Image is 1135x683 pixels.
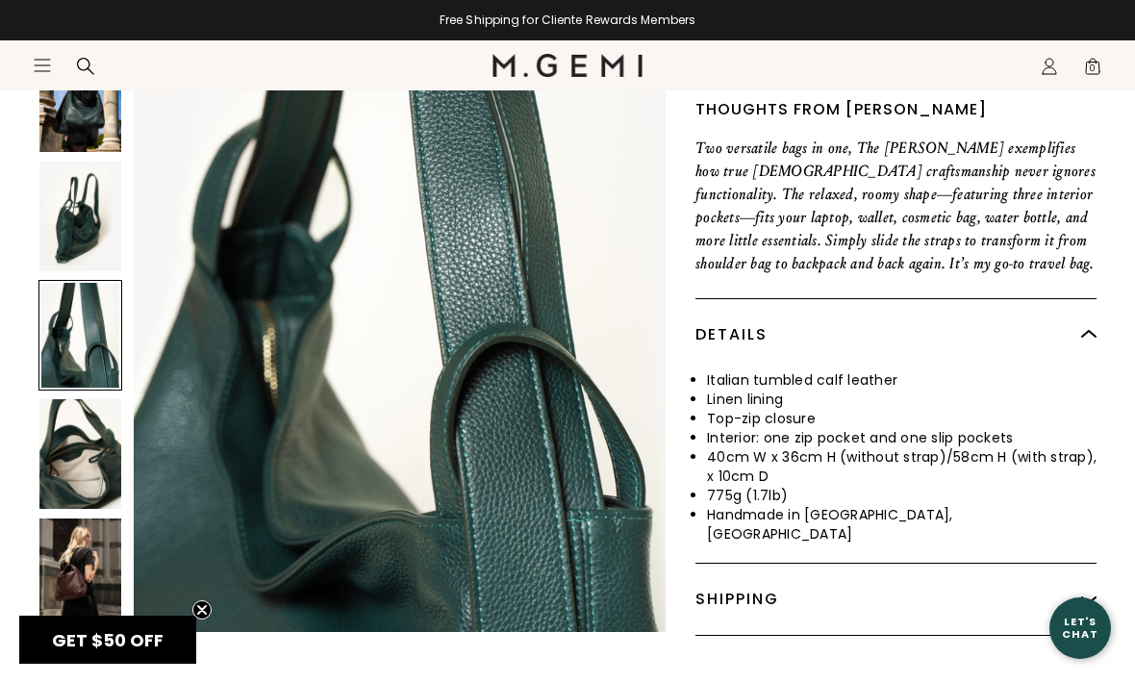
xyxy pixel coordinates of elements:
li: Handmade in [GEOGRAPHIC_DATA], [GEOGRAPHIC_DATA] [707,505,1097,544]
img: The Laura Convertible Backpack [39,519,121,628]
p: Two versatile bags in one, The [PERSON_NAME] exemplifies how true [DEMOGRAPHIC_DATA] craftsmanshi... [695,137,1097,275]
img: M.Gemi [492,54,643,77]
button: Close teaser [192,600,212,620]
li: Top-zip closure [707,409,1097,428]
div: Details [695,299,1097,370]
img: The Laura Convertible Backpack [39,162,121,271]
div: GET $50 OFFClose teaser [19,616,196,664]
span: GET $50 OFF [52,628,164,652]
li: 775g (1.7lb) [707,486,1097,505]
div: Let's Chat [1049,616,1111,640]
li: 40cm W x 36cm H (without strap)/58cm H (with strap), x 10cm D [707,447,1097,486]
span: 0 [1083,61,1102,80]
img: The Laura Convertible Backpack [39,399,121,509]
li: Linen lining [707,390,1097,409]
li: Italian tumbled calf leather [707,370,1097,390]
div: Shipping [695,564,1097,635]
button: Open site menu [33,56,52,75]
li: Interior: one zip pocket and one slip pockets [707,428,1097,447]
